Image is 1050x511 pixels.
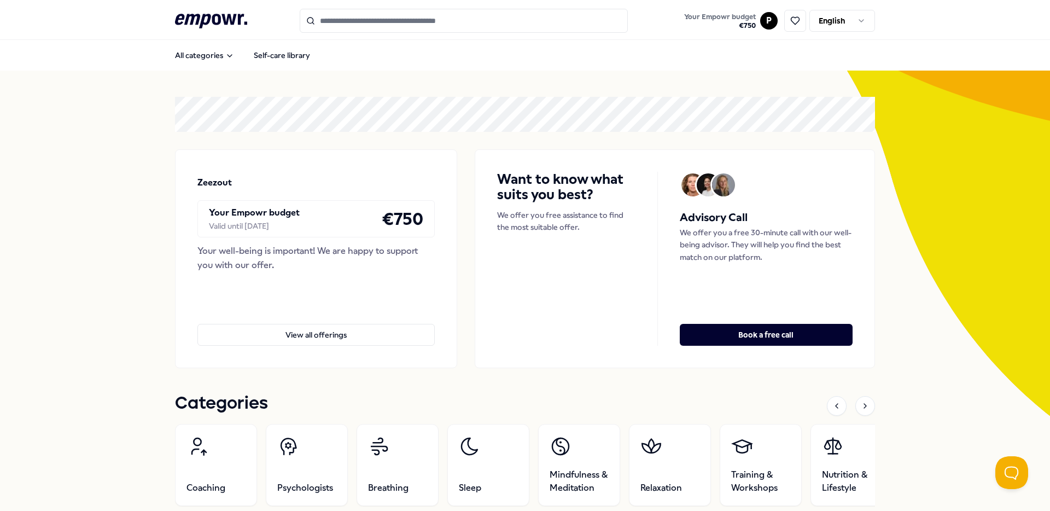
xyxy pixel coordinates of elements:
p: We offer you a free 30-minute call with our well-being advisor. They will help you find the best ... [680,227,853,263]
a: Self-care library [245,44,319,66]
a: Psychologists [266,424,348,506]
iframe: Help Scout Beacon - Open [995,456,1028,489]
a: Sleep [447,424,529,506]
a: Coaching [175,424,257,506]
div: Your well-being is important! We are happy to support you with our offer. [197,244,435,272]
span: Your Empowr budget [684,13,756,21]
a: Your Empowr budget€750 [680,9,760,32]
img: Avatar [712,173,735,196]
p: Your Empowr budget [209,206,300,220]
a: View all offerings [197,306,435,346]
span: Nutrition & Lifestyle [822,468,881,495]
button: All categories [166,44,243,66]
div: Valid until [DATE] [209,220,300,232]
button: P [760,12,778,30]
span: Coaching [186,481,225,495]
span: € 750 [684,21,756,30]
span: Sleep [459,481,481,495]
input: Search for products, categories or subcategories [300,9,628,33]
h1: Categories [175,390,268,417]
p: We offer you free assistance to find the most suitable offer. [497,209,635,234]
a: Mindfulness & Meditation [538,424,620,506]
button: Your Empowr budget€750 [682,10,758,32]
a: Nutrition & Lifestyle [810,424,892,506]
h4: Want to know what suits you best? [497,172,635,202]
span: Relaxation [640,481,682,495]
p: Zeezout [197,176,232,190]
a: Training & Workshops [720,424,802,506]
button: View all offerings [197,324,435,346]
a: Breathing [357,424,439,506]
button: Book a free call [680,324,853,346]
nav: Main [166,44,319,66]
span: Psychologists [277,481,333,495]
img: Avatar [681,173,704,196]
img: Avatar [697,173,720,196]
span: Breathing [368,481,409,495]
a: Relaxation [629,424,711,506]
h4: € 750 [382,205,423,233]
span: Mindfulness & Meditation [550,468,609,495]
h5: Advisory Call [680,209,853,227]
span: Training & Workshops [731,468,790,495]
